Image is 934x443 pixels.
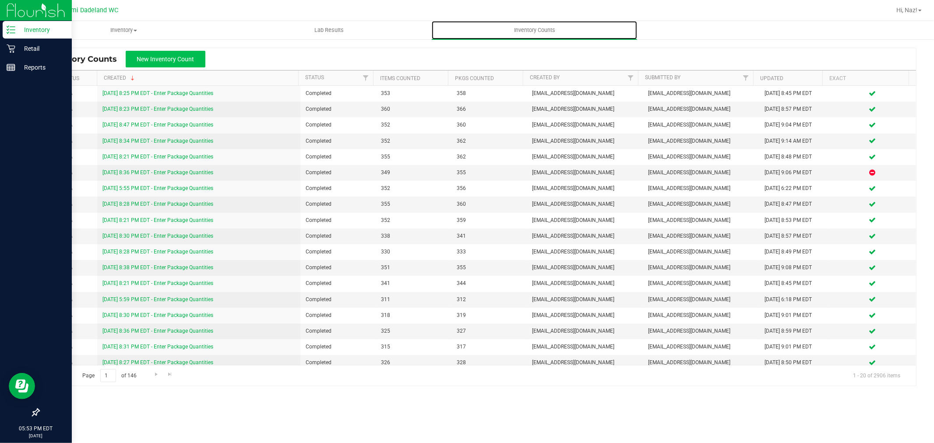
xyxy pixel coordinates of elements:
span: Completed [306,153,370,161]
div: [DATE] 8:48 PM EDT [765,153,824,161]
a: [DATE] 8:47 PM EDT - Enter Package Quantities [102,122,213,128]
a: Lab Results [226,21,432,39]
div: [DATE] 8:50 PM EDT [765,359,824,367]
button: New Inventory Count [126,51,205,67]
span: [EMAIL_ADDRESS][DOMAIN_NAME] [649,327,754,335]
a: [DATE] 8:36 PM EDT - Enter Package Quantities [102,169,213,176]
a: [DATE] 8:28 PM EDT - Enter Package Quantities [102,249,213,255]
a: [DATE] 8:30 PM EDT - Enter Package Quantities [102,312,213,318]
span: 327 [457,327,522,335]
span: Miami Dadeland WC [60,7,119,14]
span: [EMAIL_ADDRESS][DOMAIN_NAME] [532,248,638,256]
a: [DATE] 8:38 PM EDT - Enter Package Quantities [102,264,213,271]
span: 311 [381,295,446,304]
span: Completed [306,359,370,367]
a: Items Counted [380,75,420,81]
span: 319 [457,311,522,320]
a: [DATE] 8:31 PM EDT - Enter Package Quantities [102,344,213,350]
span: Page of 146 [75,369,144,383]
a: [DATE] 8:28 PM EDT - Enter Package Quantities [102,201,213,207]
span: 355 [381,153,446,161]
span: [EMAIL_ADDRESS][DOMAIN_NAME] [532,169,638,177]
span: 362 [457,137,522,145]
div: [DATE] 8:47 PM EDT [765,200,824,208]
span: Completed [306,89,370,98]
a: Filter [359,70,373,85]
inline-svg: Inventory [7,25,15,34]
div: [DATE] 8:49 PM EDT [765,248,824,256]
span: 351 [381,264,446,272]
span: [EMAIL_ADDRESS][DOMAIN_NAME] [532,137,638,145]
span: Lab Results [303,26,356,34]
div: [DATE] 8:45 PM EDT [765,279,824,288]
div: [DATE] 8:57 PM EDT [765,232,824,240]
span: 1 - 20 of 2906 items [846,369,907,382]
span: Completed [306,248,370,256]
span: 358 [457,89,522,98]
span: 359 [457,216,522,225]
span: [EMAIL_ADDRESS][DOMAIN_NAME] [649,169,754,177]
span: [EMAIL_ADDRESS][DOMAIN_NAME] [532,184,638,193]
span: 352 [381,121,446,129]
span: 360 [457,200,522,208]
p: [DATE] [4,432,68,439]
span: 312 [457,295,522,304]
a: Updated [760,75,783,81]
a: [DATE] 8:21 PM EDT - Enter Package Quantities [102,217,213,223]
div: [DATE] 9:08 PM EDT [765,264,824,272]
span: Completed [306,216,370,225]
span: [EMAIL_ADDRESS][DOMAIN_NAME] [532,89,638,98]
span: [EMAIL_ADDRESS][DOMAIN_NAME] [649,232,754,240]
span: [EMAIL_ADDRESS][DOMAIN_NAME] [532,327,638,335]
span: 366 [457,105,522,113]
span: [EMAIL_ADDRESS][DOMAIN_NAME] [532,153,638,161]
a: [DATE] 8:21 PM EDT - Enter Package Quantities [102,280,213,286]
span: [EMAIL_ADDRESS][DOMAIN_NAME] [532,232,638,240]
span: 317 [457,343,522,351]
span: 352 [381,184,446,193]
span: Completed [306,137,370,145]
a: Submitted By [645,74,680,81]
span: [EMAIL_ADDRESS][DOMAIN_NAME] [649,248,754,256]
span: Inventory Counts [502,26,567,34]
span: [EMAIL_ADDRESS][DOMAIN_NAME] [532,121,638,129]
span: 360 [381,105,446,113]
span: Completed [306,311,370,320]
span: [EMAIL_ADDRESS][DOMAIN_NAME] [649,153,754,161]
span: [EMAIL_ADDRESS][DOMAIN_NAME] [532,295,638,304]
span: 355 [457,264,522,272]
span: 330 [381,248,446,256]
div: [DATE] 8:59 PM EDT [765,327,824,335]
span: [EMAIL_ADDRESS][DOMAIN_NAME] [649,279,754,288]
a: Pkgs Counted [455,75,494,81]
span: 341 [381,279,446,288]
div: [DATE] 9:14 AM EDT [765,137,824,145]
a: Filter [624,70,638,85]
input: 1 [100,369,116,383]
span: [EMAIL_ADDRESS][DOMAIN_NAME] [649,295,754,304]
span: 360 [457,121,522,129]
a: [DATE] 5:55 PM EDT - Enter Package Quantities [102,185,213,191]
span: 318 [381,311,446,320]
span: 352 [381,137,446,145]
inline-svg: Retail [7,44,15,53]
a: Created [104,75,136,81]
span: [EMAIL_ADDRESS][DOMAIN_NAME] [649,105,754,113]
span: Hi, Naz! [896,7,917,14]
span: [EMAIL_ADDRESS][DOMAIN_NAME] [532,343,638,351]
span: 338 [381,232,446,240]
span: Inventory [21,26,226,34]
span: 344 [457,279,522,288]
div: [DATE] 6:22 PM EDT [765,184,824,193]
a: Inventory Counts [432,21,637,39]
span: Completed [306,327,370,335]
a: [DATE] 8:23 PM EDT - Enter Package Quantities [102,106,213,112]
span: [EMAIL_ADDRESS][DOMAIN_NAME] [649,216,754,225]
th: Exact [822,70,909,86]
span: [EMAIL_ADDRESS][DOMAIN_NAME] [532,359,638,367]
inline-svg: Reports [7,63,15,72]
span: 341 [457,232,522,240]
div: [DATE] 8:45 PM EDT [765,89,824,98]
span: [EMAIL_ADDRESS][DOMAIN_NAME] [649,264,754,272]
span: 352 [381,216,446,225]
